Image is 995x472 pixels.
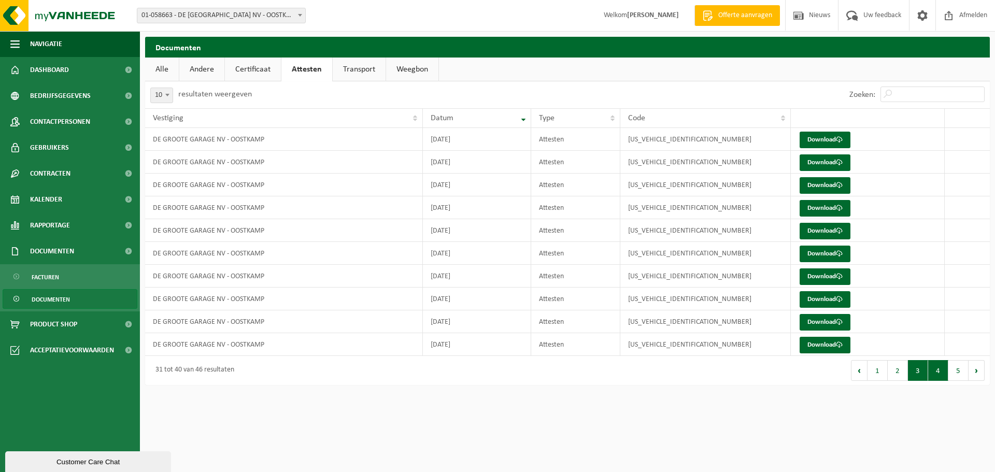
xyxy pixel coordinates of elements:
td: [US_VEHICLE_IDENTIFICATION_NUMBER] [620,174,791,196]
a: Download [800,337,850,353]
td: [US_VEHICLE_IDENTIFICATION_NUMBER] [620,196,791,219]
strong: [PERSON_NAME] [627,11,679,19]
span: 10 [151,88,173,103]
span: 01-058663 - DE GROOTE GARAGE NV - OOSTKAMP [137,8,306,23]
span: Dashboard [30,57,69,83]
td: DE GROOTE GARAGE NV - OOSTKAMP [145,151,423,174]
a: Download [800,268,850,285]
button: 3 [908,360,928,381]
button: 2 [888,360,908,381]
td: [US_VEHICLE_IDENTIFICATION_NUMBER] [620,151,791,174]
a: Weegbon [386,58,438,81]
td: [DATE] [423,265,532,288]
td: Attesten [531,174,620,196]
span: Documenten [32,290,70,309]
button: 4 [928,360,948,381]
td: [DATE] [423,242,532,265]
td: [DATE] [423,310,532,333]
a: Facturen [3,267,137,287]
span: Type [539,114,555,122]
a: Offerte aanvragen [694,5,780,26]
td: Attesten [531,219,620,242]
a: Download [800,291,850,308]
span: Rapportage [30,212,70,238]
div: 31 tot 40 van 46 resultaten [150,361,234,380]
a: Download [800,223,850,239]
a: Download [800,177,850,194]
a: Download [800,200,850,217]
td: [US_VEHICLE_IDENTIFICATION_NUMBER] [620,310,791,333]
span: Facturen [32,267,59,287]
span: Offerte aanvragen [716,10,775,21]
span: Bedrijfsgegevens [30,83,91,109]
td: Attesten [531,128,620,151]
a: Alle [145,58,179,81]
button: Next [969,360,985,381]
a: Download [800,314,850,331]
a: Documenten [3,289,137,309]
td: [US_VEHICLE_IDENTIFICATION_NUMBER] [620,288,791,310]
td: [DATE] [423,333,532,356]
td: Attesten [531,310,620,333]
td: Attesten [531,151,620,174]
iframe: chat widget [5,449,173,472]
td: [DATE] [423,128,532,151]
span: 01-058663 - DE GROOTE GARAGE NV - OOSTKAMP [137,8,305,23]
td: Attesten [531,288,620,310]
td: [DATE] [423,196,532,219]
span: Gebruikers [30,135,69,161]
td: DE GROOTE GARAGE NV - OOSTKAMP [145,219,423,242]
td: Attesten [531,333,620,356]
button: Previous [851,360,868,381]
a: Andere [179,58,224,81]
span: Vestiging [153,114,183,122]
a: Transport [333,58,386,81]
span: Contactpersonen [30,109,90,135]
td: DE GROOTE GARAGE NV - OOSTKAMP [145,196,423,219]
td: DE GROOTE GARAGE NV - OOSTKAMP [145,310,423,333]
label: resultaten weergeven [178,90,252,98]
td: [DATE] [423,288,532,310]
td: [US_VEHICLE_IDENTIFICATION_NUMBER] [620,242,791,265]
a: Attesten [281,58,332,81]
button: 1 [868,360,888,381]
td: DE GROOTE GARAGE NV - OOSTKAMP [145,288,423,310]
a: Download [800,246,850,262]
td: [US_VEHICLE_IDENTIFICATION_NUMBER] [620,265,791,288]
a: Download [800,154,850,171]
td: [US_VEHICLE_IDENTIFICATION_NUMBER] [620,128,791,151]
h2: Documenten [145,37,990,57]
td: [US_VEHICLE_IDENTIFICATION_NUMBER] [620,333,791,356]
span: Acceptatievoorwaarden [30,337,114,363]
td: DE GROOTE GARAGE NV - OOSTKAMP [145,242,423,265]
td: DE GROOTE GARAGE NV - OOSTKAMP [145,265,423,288]
a: Certificaat [225,58,281,81]
button: 5 [948,360,969,381]
td: Attesten [531,242,620,265]
td: DE GROOTE GARAGE NV - OOSTKAMP [145,174,423,196]
span: Datum [431,114,453,122]
td: DE GROOTE GARAGE NV - OOSTKAMP [145,333,423,356]
span: Kalender [30,187,62,212]
td: DE GROOTE GARAGE NV - OOSTKAMP [145,128,423,151]
span: Documenten [30,238,74,264]
span: Code [628,114,645,122]
span: 10 [150,88,173,103]
span: Contracten [30,161,70,187]
a: Download [800,132,850,148]
td: [DATE] [423,219,532,242]
label: Zoeken: [849,91,875,99]
td: Attesten [531,196,620,219]
span: Product Shop [30,311,77,337]
td: Attesten [531,265,620,288]
td: [DATE] [423,151,532,174]
span: Navigatie [30,31,62,57]
td: [US_VEHICLE_IDENTIFICATION_NUMBER] [620,219,791,242]
td: [DATE] [423,174,532,196]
